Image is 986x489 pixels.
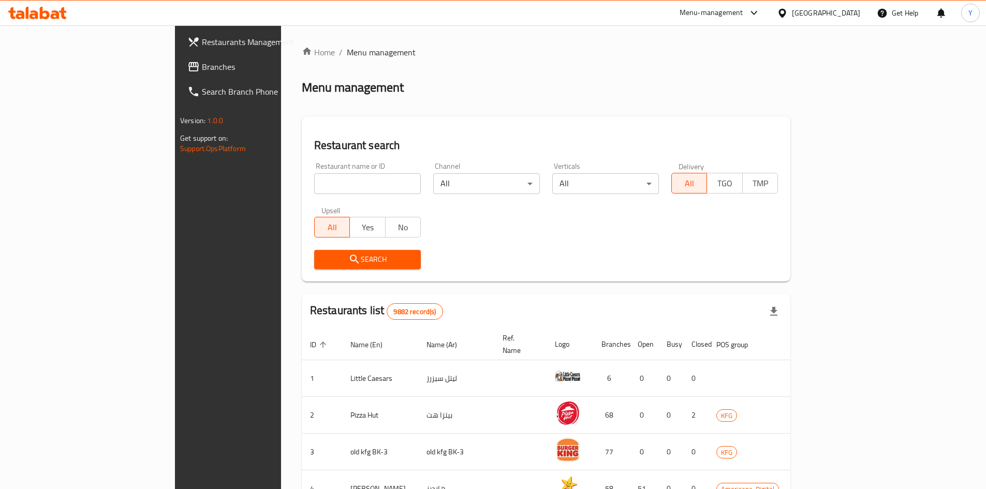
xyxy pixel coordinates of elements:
[418,434,494,470] td: old kfg BK-3
[555,363,581,389] img: Little Caesars
[349,217,385,238] button: Yes
[593,360,629,397] td: 6
[202,61,331,73] span: Branches
[658,360,683,397] td: 0
[680,7,743,19] div: Menu-management
[629,360,658,397] td: 0
[658,397,683,434] td: 0
[629,397,658,434] td: 0
[707,173,742,194] button: TGO
[968,7,973,19] span: Y
[387,303,443,320] div: Total records count
[679,162,704,170] label: Delivery
[180,114,205,127] span: Version:
[207,114,223,127] span: 1.0.0
[711,176,738,191] span: TGO
[310,303,443,320] h2: Restaurants list
[593,434,629,470] td: 77
[322,253,413,266] span: Search
[390,220,417,235] span: No
[683,329,708,360] th: Closed
[342,434,418,470] td: old kfg BK-3
[202,36,331,48] span: Restaurants Management
[314,173,421,194] input: Search for restaurant name or ID..
[180,131,228,145] span: Get support on:
[202,85,331,98] span: Search Branch Phone
[761,299,786,324] div: Export file
[683,397,708,434] td: 2
[717,447,737,458] span: KFG
[302,79,404,96] h2: Menu management
[555,400,581,426] img: Pizza Hut
[314,138,778,153] h2: Restaurant search
[179,54,340,79] a: Branches
[676,176,703,191] span: All
[350,338,396,351] span: Name (En)
[385,217,421,238] button: No
[314,217,350,238] button: All
[342,360,418,397] td: Little Caesars
[717,410,737,422] span: KFG
[339,46,343,58] li: /
[683,434,708,470] td: 0
[555,437,581,463] img: old kfg BK-3
[547,329,593,360] th: Logo
[671,173,707,194] button: All
[342,397,418,434] td: Pizza Hut
[503,332,534,357] span: Ref. Name
[319,220,346,235] span: All
[310,338,330,351] span: ID
[742,173,778,194] button: TMP
[747,176,774,191] span: TMP
[418,397,494,434] td: بيتزا هت
[180,142,246,155] a: Support.OpsPlatform
[716,338,761,351] span: POS group
[179,29,340,54] a: Restaurants Management
[683,360,708,397] td: 0
[347,46,416,58] span: Menu management
[629,434,658,470] td: 0
[314,250,421,269] button: Search
[302,46,790,58] nav: breadcrumb
[387,307,442,317] span: 9882 record(s)
[552,173,659,194] div: All
[658,434,683,470] td: 0
[593,397,629,434] td: 68
[658,329,683,360] th: Busy
[792,7,860,19] div: [GEOGRAPHIC_DATA]
[433,173,540,194] div: All
[629,329,658,360] th: Open
[321,206,341,214] label: Upsell
[179,79,340,104] a: Search Branch Phone
[418,360,494,397] td: ليتل سيزرز
[354,220,381,235] span: Yes
[426,338,470,351] span: Name (Ar)
[593,329,629,360] th: Branches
